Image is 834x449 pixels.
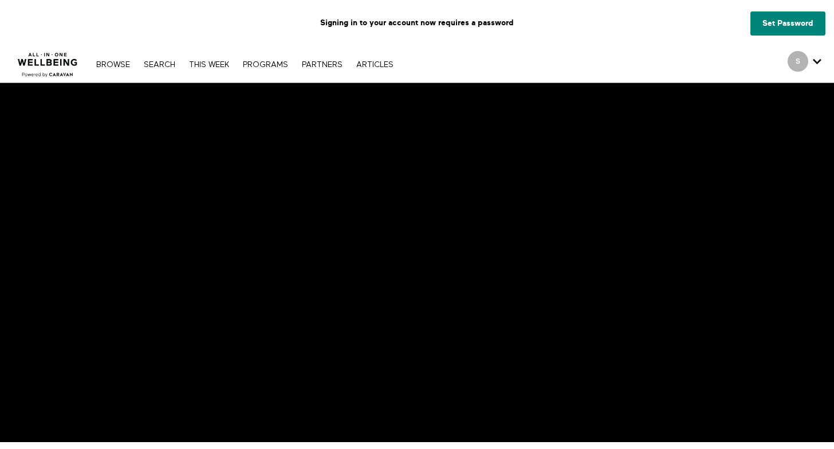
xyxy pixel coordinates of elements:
[779,46,830,83] div: Secondary
[351,61,399,69] a: ARTICLES
[138,61,181,69] a: Search
[91,58,399,70] nav: Primary
[13,44,82,79] img: CARAVAN
[9,9,825,37] p: Signing in to your account now requires a password
[237,61,294,69] a: PROGRAMS
[91,61,136,69] a: Browse
[183,61,235,69] a: THIS WEEK
[750,11,825,36] a: Set Password
[296,61,348,69] a: PARTNERS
